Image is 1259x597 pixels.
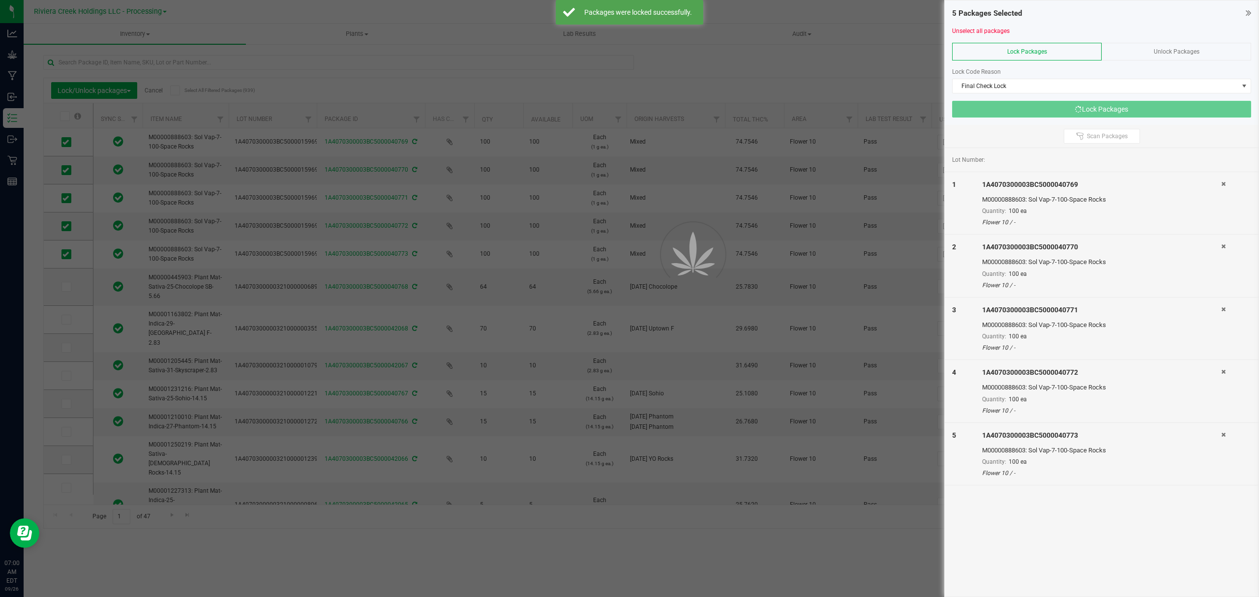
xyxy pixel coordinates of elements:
[952,431,956,439] span: 5
[982,430,1221,441] div: 1A4070300003BC5000040773
[952,155,985,164] span: Lot Number:
[1009,270,1027,277] span: 100 ea
[982,179,1221,190] div: 1A4070300003BC5000040769
[982,446,1221,455] div: M00000888603: Sol Vap-7-100-Space Rocks
[1154,48,1199,55] span: Unlock Packages
[1009,396,1027,403] span: 100 ea
[952,306,956,314] span: 3
[982,242,1221,252] div: 1A4070300003BC5000040770
[982,458,1006,465] span: Quantity:
[1064,129,1140,144] button: Scan Packages
[982,195,1221,205] div: M00000888603: Sol Vap-7-100-Space Rocks
[982,343,1221,352] div: Flower 10 / -
[10,518,39,548] iframe: Resource center
[952,28,1010,34] a: Unselect all packages
[580,7,696,17] div: Packages were locked successfully.
[953,79,1238,93] span: Final Check Lock
[1009,333,1027,340] span: 100 ea
[952,68,1001,75] span: Lock Code Reason
[982,383,1221,392] div: M00000888603: Sol Vap-7-100-Space Rocks
[982,281,1221,290] div: Flower 10 / -
[982,270,1006,277] span: Quantity:
[982,208,1006,214] span: Quantity:
[952,243,956,251] span: 2
[1007,48,1047,55] span: Lock Packages
[1009,458,1027,465] span: 100 ea
[982,257,1221,267] div: M00000888603: Sol Vap-7-100-Space Rocks
[982,396,1006,403] span: Quantity:
[1009,208,1027,214] span: 100 ea
[982,333,1006,340] span: Quantity:
[952,368,956,376] span: 4
[952,180,956,188] span: 1
[982,469,1221,478] div: Flower 10 / -
[1087,132,1128,140] span: Scan Packages
[952,101,1251,118] button: Lock Packages
[982,406,1221,415] div: Flower 10 / -
[982,218,1221,227] div: Flower 10 / -
[982,367,1221,378] div: 1A4070300003BC5000040772
[982,305,1221,315] div: 1A4070300003BC5000040771
[982,320,1221,330] div: M00000888603: Sol Vap-7-100-Space Rocks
